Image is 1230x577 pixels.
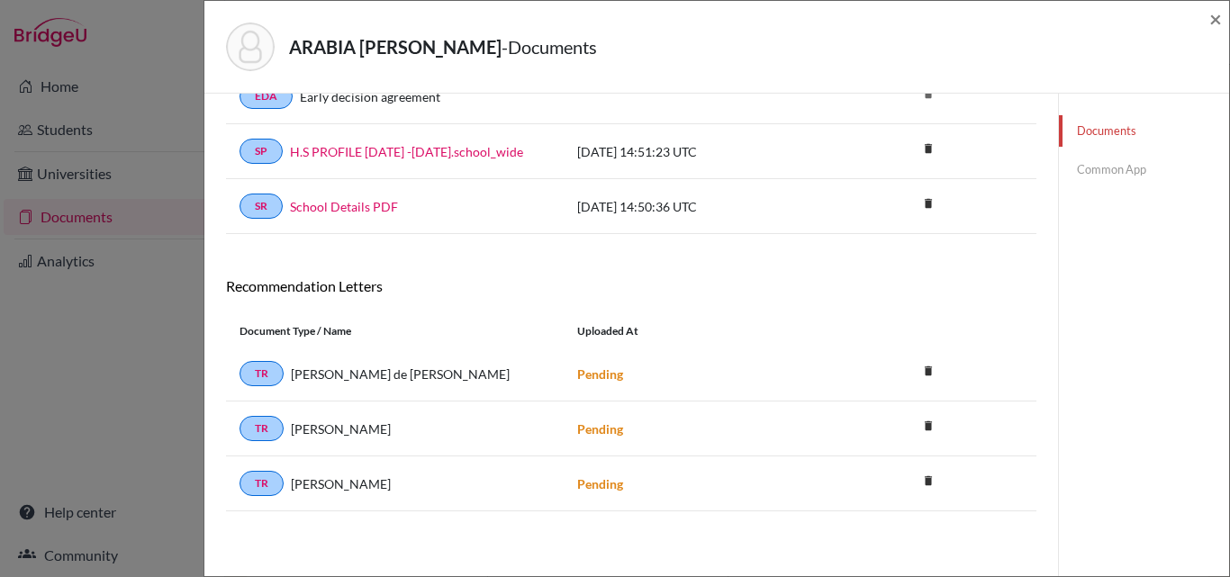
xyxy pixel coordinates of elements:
[915,467,942,494] i: delete
[577,366,623,382] strong: Pending
[240,471,284,496] a: TR
[915,138,942,162] a: delete
[290,142,523,161] a: H.S PROFILE [DATE] -[DATE].school_wide
[300,87,440,106] a: Early decision agreement
[915,190,942,217] i: delete
[915,412,942,439] i: delete
[564,323,834,339] div: Uploaded at
[1209,5,1222,32] span: ×
[291,474,391,493] span: [PERSON_NAME]
[290,197,398,216] a: School Details PDF
[564,142,834,161] div: [DATE] 14:51:23 UTC
[240,84,293,109] a: EDA
[226,277,1036,294] h6: Recommendation Letters
[240,416,284,441] a: TR
[564,197,834,216] div: [DATE] 14:50:36 UTC
[240,139,283,164] a: SP
[240,361,284,386] a: TR
[577,421,623,437] strong: Pending
[226,323,564,339] div: Document Type / Name
[915,357,942,384] i: delete
[915,193,942,217] a: delete
[291,419,391,438] span: [PERSON_NAME]
[1059,115,1229,147] a: Documents
[289,36,502,58] strong: ARABIA [PERSON_NAME]
[915,415,942,439] a: delete
[502,36,597,58] span: - Documents
[915,360,942,384] a: delete
[291,365,510,383] span: [PERSON_NAME] de [PERSON_NAME]
[240,194,283,219] a: SR
[915,80,942,107] i: delete
[915,470,942,494] a: delete
[915,135,942,162] i: delete
[1059,154,1229,185] a: Common App
[577,476,623,491] strong: Pending
[1209,8,1222,30] button: Close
